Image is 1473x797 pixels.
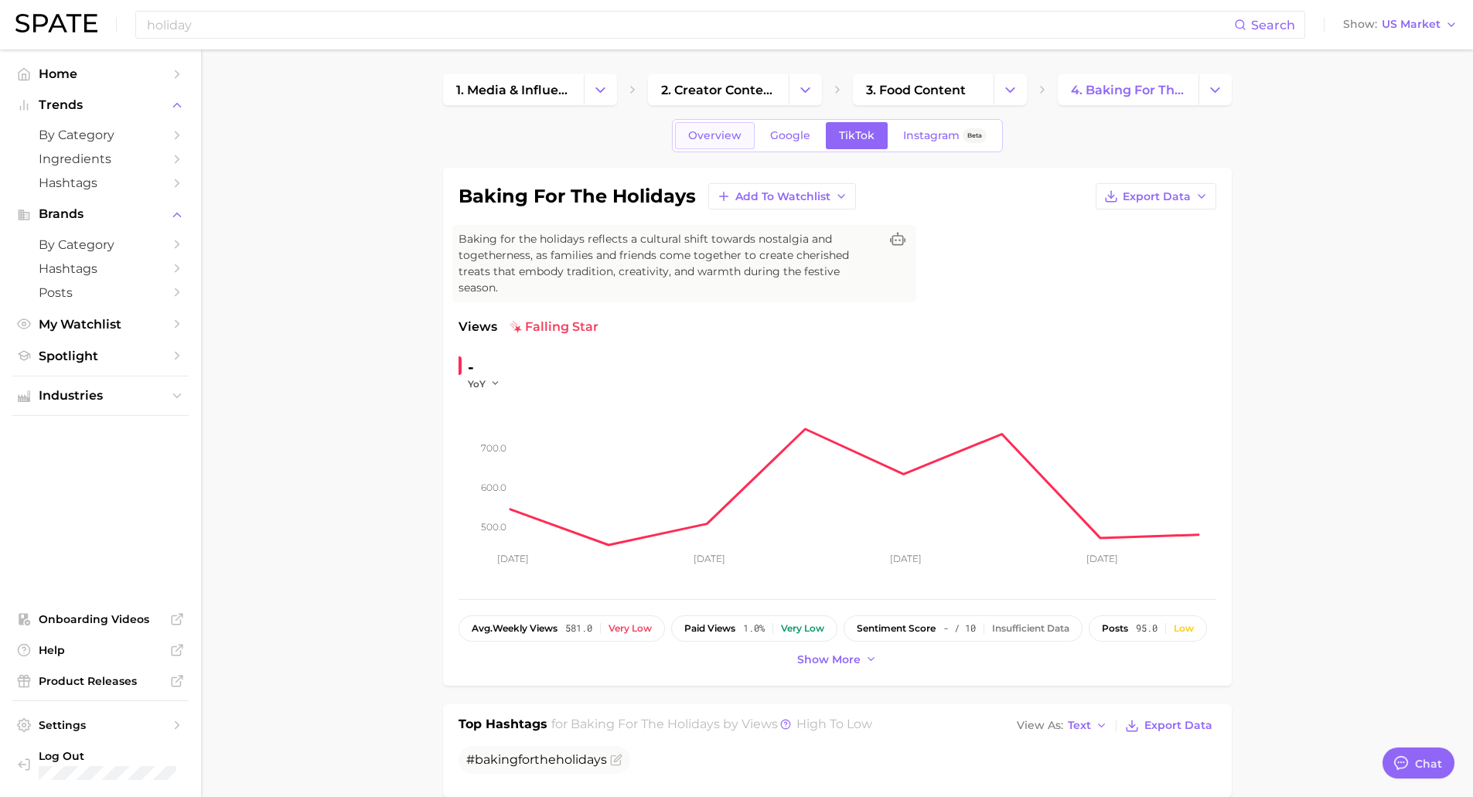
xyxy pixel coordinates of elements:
[1096,183,1216,209] button: Export Data
[688,129,742,142] span: Overview
[743,623,765,634] span: 1.0%
[510,321,522,333] img: falling star
[12,257,189,281] a: Hashtags
[1013,716,1112,736] button: View AsText
[903,129,960,142] span: Instagram
[12,94,189,117] button: Trends
[571,717,720,731] span: baking for the holidays
[472,623,557,634] span: weekly views
[796,717,872,731] span: high to low
[39,285,162,300] span: Posts
[857,623,936,634] span: sentiment score
[12,744,189,785] a: Log out. Currently logged in with e-mail anna.katsnelson@mane.com.
[468,377,486,390] span: YoY
[39,643,162,657] span: Help
[992,623,1069,634] div: Insufficient Data
[671,615,837,642] button: paid views1.0%Very low
[1089,615,1207,642] button: posts95.0Low
[610,754,622,766] button: Flag as miscategorized or irrelevant
[39,237,162,252] span: by Category
[675,122,755,149] a: Overview
[584,74,617,105] button: Change Category
[1174,623,1194,634] div: Low
[1086,553,1118,564] tspan: [DATE]
[459,715,547,737] h1: Top Hashtags
[661,83,776,97] span: 2. creator content
[39,349,162,363] span: Spotlight
[1339,15,1461,35] button: ShowUS Market
[12,384,189,407] button: Industries
[39,175,162,190] span: Hashtags
[797,653,861,666] span: Show more
[1071,83,1185,97] span: 4. baking for the holidays
[39,98,162,112] span: Trends
[943,623,976,634] span: - / 10
[468,355,511,380] div: -
[757,122,823,149] a: Google
[496,553,528,564] tspan: [DATE]
[839,129,875,142] span: TikTok
[39,749,196,763] span: Log Out
[466,752,607,767] span: #
[844,615,1083,642] button: sentiment score- / 10Insufficient Data
[468,377,501,390] button: YoY
[12,312,189,336] a: My Watchlist
[781,623,824,634] div: Very low
[12,123,189,147] a: by Category
[12,147,189,171] a: Ingredients
[1144,719,1212,732] span: Export Data
[39,152,162,166] span: Ingredients
[1068,721,1091,730] span: Text
[518,752,534,767] span: for
[866,83,966,97] span: 3. food content
[1058,74,1199,105] a: 4. baking for the holidays
[12,669,189,693] a: Product Releases
[39,128,162,142] span: by Category
[12,281,189,305] a: Posts
[39,674,162,688] span: Product Releases
[443,74,584,105] a: 1. media & influencers
[481,520,506,532] tspan: 500.0
[1251,18,1295,32] span: Search
[39,207,162,221] span: Brands
[12,62,189,86] a: Home
[853,74,994,105] a: 3. food content
[1136,623,1158,634] span: 95.0
[793,649,881,670] button: Show more
[967,129,982,142] span: Beta
[472,622,493,634] abbr: average
[475,752,518,767] span: baking
[770,129,810,142] span: Google
[1017,721,1063,730] span: View As
[1382,20,1441,29] span: US Market
[826,122,888,149] a: TikTok
[1123,190,1191,203] span: Export Data
[534,752,556,767] span: the
[39,612,162,626] span: Onboarding Videos
[1121,715,1216,737] button: Export Data
[890,553,922,564] tspan: [DATE]
[12,608,189,631] a: Onboarding Videos
[459,187,696,206] h1: baking for the holidays
[481,442,506,454] tspan: 700.0
[39,718,162,732] span: Settings
[39,317,162,332] span: My Watchlist
[693,553,725,564] tspan: [DATE]
[456,83,571,97] span: 1. media & influencers
[648,74,789,105] a: 2. creator content
[12,233,189,257] a: by Category
[12,344,189,368] a: Spotlight
[39,66,162,81] span: Home
[708,183,856,209] button: Add to Watchlist
[459,318,497,336] span: Views
[556,752,607,767] span: holidays
[1102,623,1128,634] span: posts
[609,623,652,634] div: Very low
[551,715,872,737] h2: for by Views
[684,623,735,634] span: paid views
[15,14,97,32] img: SPATE
[12,203,189,226] button: Brands
[39,261,162,276] span: Hashtags
[735,190,830,203] span: Add to Watchlist
[12,639,189,662] a: Help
